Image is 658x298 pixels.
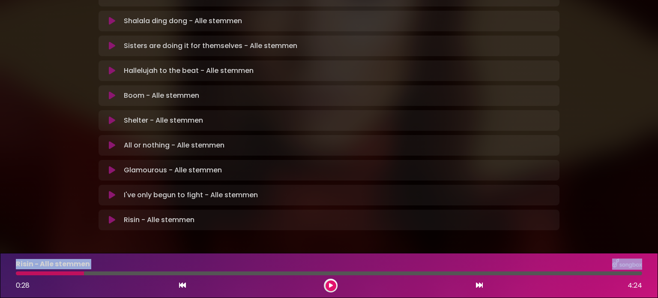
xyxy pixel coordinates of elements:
[124,90,199,101] p: Boom - Alle stemmen
[16,259,90,269] p: Risin - Alle stemmen
[124,16,242,26] p: Shalala ding dong - Alle stemmen
[124,41,297,51] p: Sisters are doing it for themselves - Alle stemmen
[124,66,254,76] p: Hallelujah to the beat - Alle stemmen
[124,115,203,126] p: Shelter - Alle stemmen
[124,215,194,225] p: Risin - Alle stemmen
[124,190,258,200] p: I've only begun to fight - Alle stemmen
[612,259,642,270] img: songbox-logo-white.png
[124,140,224,151] p: All or nothing - Alle stemmen
[124,165,222,175] p: Glamourous - Alle stemmen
